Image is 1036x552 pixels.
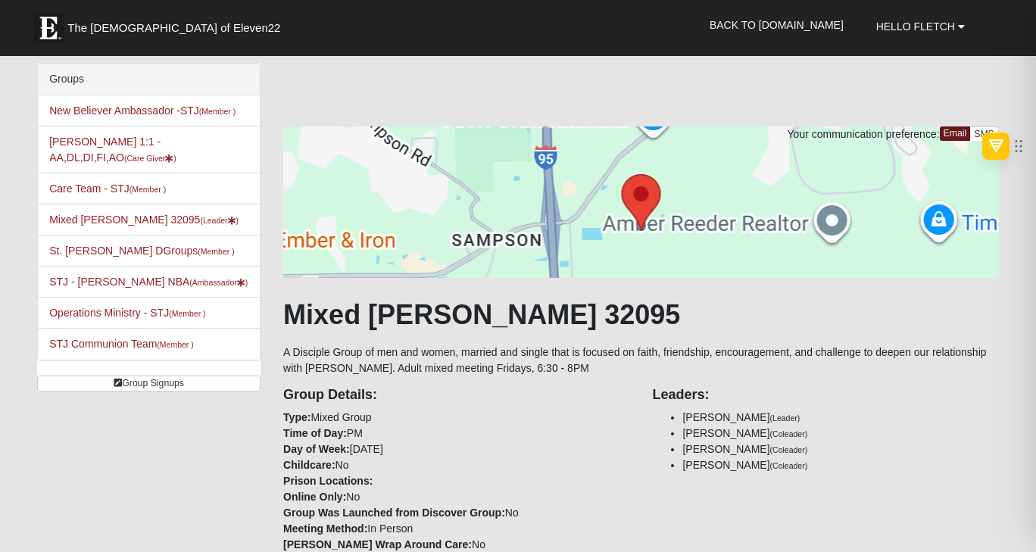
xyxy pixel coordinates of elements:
[49,104,236,117] a: New Believer Ambassador -STJ(Member )
[26,5,329,43] a: The [DEMOGRAPHIC_DATA] of Eleven22
[969,126,999,142] a: SMS
[652,387,998,404] h4: Leaders:
[865,8,976,45] a: Hello Fletch
[129,185,166,194] small: (Member )
[124,154,176,163] small: (Care Giver )
[770,461,808,470] small: (Coleader)
[283,491,346,503] strong: Online Only:
[283,387,629,404] h4: Group Details:
[770,445,808,454] small: (Coleader)
[49,182,166,195] a: Care Team - STJ(Member )
[49,307,205,319] a: Operations Ministry - STJ(Member )
[33,13,64,43] img: Eleven22 logo
[682,457,998,473] li: [PERSON_NAME]
[682,441,998,457] li: [PERSON_NAME]
[198,247,234,256] small: (Member )
[49,276,248,288] a: STJ - [PERSON_NAME] NBA(Ambassador)
[49,338,194,350] a: STJ Communion Team(Member )
[169,309,205,318] small: (Member )
[283,298,999,331] h1: Mixed [PERSON_NAME] 32095
[876,20,955,33] span: Hello Fletch
[770,413,800,423] small: (Leader)
[682,426,998,441] li: [PERSON_NAME]
[283,507,505,519] strong: Group Was Launched from Discover Group:
[283,443,350,455] strong: Day of Week:
[283,427,347,439] strong: Time of Day:
[283,522,367,535] strong: Meeting Method:
[283,475,373,487] strong: Prison Locations:
[67,20,280,36] span: The [DEMOGRAPHIC_DATA] of Eleven22
[682,410,998,426] li: [PERSON_NAME]
[37,376,261,391] a: Group Signups
[38,64,260,95] div: Groups
[199,107,236,116] small: (Member )
[788,128,940,140] span: Your communication preference:
[770,429,808,438] small: (Coleader)
[283,411,310,423] strong: Type:
[189,278,248,287] small: (Ambassador )
[49,245,234,257] a: St. [PERSON_NAME] DGroups(Member )
[283,459,335,471] strong: Childcare:
[49,136,176,164] a: [PERSON_NAME] 1:1 - AA,DL,DI,FI,AO(Care Giver)
[698,6,855,44] a: Back to [DOMAIN_NAME]
[940,126,971,141] a: Email
[157,340,193,349] small: (Member )
[49,214,239,226] a: Mixed [PERSON_NAME] 32095(Leader)
[200,216,239,225] small: (Leader )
